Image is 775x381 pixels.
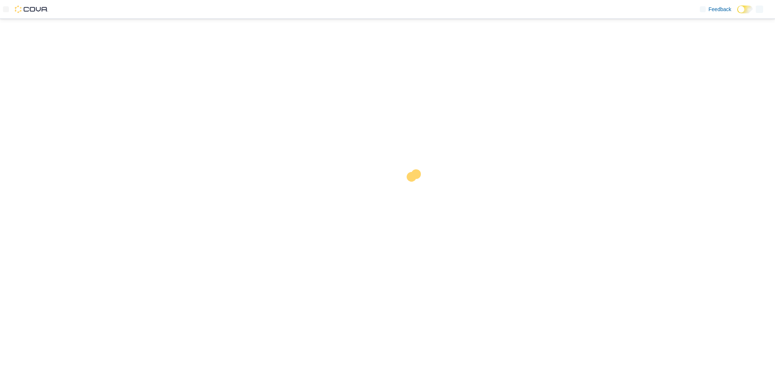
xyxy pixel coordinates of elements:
img: cova-loader [387,164,443,219]
span: Dark Mode [737,13,738,14]
input: Dark Mode [737,6,753,13]
a: Feedback [697,2,734,17]
img: Cova [15,6,48,13]
span: Feedback [709,6,731,13]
